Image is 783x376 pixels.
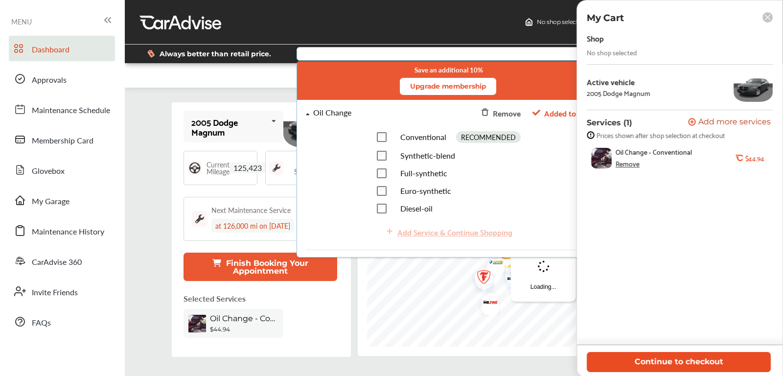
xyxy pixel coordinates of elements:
[188,161,202,175] img: steering_logo
[9,127,115,152] a: Membership Card
[587,352,771,372] button: Continue to checkout
[591,148,612,168] img: oil-change-thumb.jpg
[401,185,452,196] span: Euro-synthetic
[9,96,115,122] a: Maintenance Schedule
[493,106,521,119] div: Remove
[283,106,339,147] img: mobile_2277_st0640_046.jpg
[32,104,110,117] span: Maintenance Schedule
[415,66,484,74] small: Save an additional 10%
[211,205,291,215] div: Next Maintenance Service
[587,77,650,86] div: Active vehicle
[9,188,115,213] a: My Garage
[9,36,115,61] a: Dashboard
[474,288,499,319] div: Map marker
[474,288,500,319] img: logo-pepboys.png
[32,44,69,56] span: Dashboard
[32,317,51,329] span: FAQs
[587,89,650,97] div: 2005 Dodge Magnum
[587,12,624,23] p: My Cart
[11,18,32,25] span: MENU
[184,293,246,304] p: Selected Services
[587,48,637,56] div: No shop selected
[511,231,576,302] div: Loading...
[537,18,585,26] span: No shop selected
[401,167,448,179] span: Full-synthetic
[288,161,322,175] span: Last Service
[314,109,352,117] div: Oil Change
[9,218,115,243] a: Maintenance History
[184,253,337,281] button: Finish Booking Your Appointment
[210,326,230,333] b: $44.94
[480,254,504,274] div: Map marker
[474,294,500,315] img: logo-mrtire.png
[688,118,773,127] a: Add more services
[188,315,206,332] img: oil-change-thumb.jpg
[32,286,78,299] span: Invite Friends
[468,267,494,293] img: Midas+Logo_RGB.png
[210,314,278,323] span: Oil Change - Conventional
[207,161,230,175] span: Current Mileage
[616,160,640,167] div: Remove
[745,154,764,162] b: $44.94
[9,279,115,304] a: Invite Friends
[734,72,773,102] img: 2277_st0640_046.jpg
[191,117,267,137] div: 2005 Dodge Magnum
[587,118,632,127] p: Services (1)
[9,248,115,274] a: CarAdvise 360
[32,256,82,269] span: CarAdvise 360
[474,294,499,315] div: Map marker
[597,131,725,139] span: Prices shown after shop selection at checkout
[688,118,771,127] button: Add more services
[544,106,592,119] span: Added to cart
[616,148,692,156] span: Oil Change - Conventional
[587,131,595,139] img: info-strock.ef5ea3fe.svg
[147,49,155,58] img: dollor_label_vector.a70140d1.svg
[401,131,447,142] span: Conventional
[698,118,771,127] span: Add more services
[160,50,271,57] span: Always better than retail price.
[32,195,69,208] span: My Garage
[587,31,604,45] div: Shop
[9,157,115,183] a: Glovebox
[401,150,456,161] span: Synthetic-blend
[211,219,294,233] div: at 126,000 mi on [DATE]
[32,226,104,238] span: Maintenance History
[480,254,506,274] img: logo-mavis.png
[400,78,496,95] button: Upgrade membership
[468,266,494,297] img: logo-meineke.png
[9,309,115,334] a: FAQs
[401,203,433,214] span: Diesel-oil
[525,18,533,26] img: header-home-logo.8d720a4f.svg
[270,161,283,175] img: maintenance_logo
[230,163,266,173] span: 125,423
[467,263,493,294] img: logo-firestone.png
[457,131,521,143] div: RECOMMENDED
[9,66,115,92] a: Approvals
[192,211,207,227] img: maintenance_logo
[32,74,67,87] span: Approvals
[467,263,492,294] div: Map marker
[32,165,65,178] span: Glovebox
[32,135,93,147] span: Membership Card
